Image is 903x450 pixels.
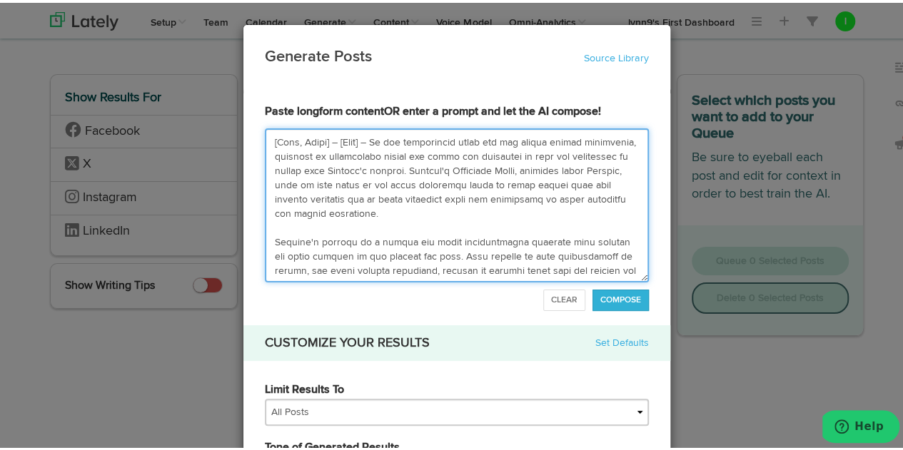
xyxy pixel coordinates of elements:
[265,101,601,118] span: Paste longform content
[543,287,585,308] button: CLEAR
[265,379,344,396] label: Limit Results To
[592,287,649,308] button: COMPOSE
[551,293,577,302] span: CLEAR
[822,407,899,443] iframe: Opens a widget where you can find more information
[384,103,601,115] span: OR enter a prompt and let the AI compose!
[595,333,649,347] a: Set Defaults
[265,333,430,347] h4: CUSTOMIZE YOUR RESULTS
[584,51,649,61] a: Source Library
[265,46,372,62] strong: Generate Posts
[600,293,641,302] span: COMPOSE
